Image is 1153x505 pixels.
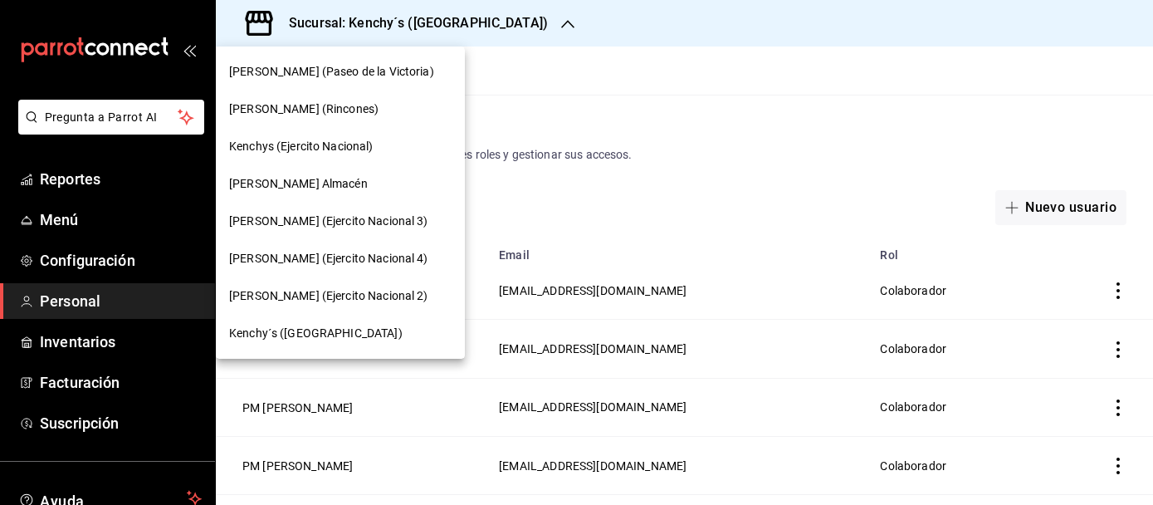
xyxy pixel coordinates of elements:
[216,128,465,165] div: Kenchys (Ejercito Nacional)
[216,91,465,128] div: [PERSON_NAME] (Rincones)
[229,138,374,155] span: Kenchys (Ejercito Nacional)
[229,325,403,342] span: Kenchy´s ([GEOGRAPHIC_DATA])
[216,277,465,315] div: [PERSON_NAME] (Ejercito Nacional 2)
[229,250,428,267] span: [PERSON_NAME] (Ejercito Nacional 4)
[229,213,428,230] span: [PERSON_NAME] (Ejercito Nacional 3)
[216,53,465,91] div: [PERSON_NAME] (Paseo de la Victoria)
[216,165,465,203] div: [PERSON_NAME] Almacén
[216,240,465,277] div: [PERSON_NAME] (Ejercito Nacional 4)
[229,287,428,305] span: [PERSON_NAME] (Ejercito Nacional 2)
[216,315,465,352] div: Kenchy´s ([GEOGRAPHIC_DATA])
[229,63,434,81] span: [PERSON_NAME] (Paseo de la Victoria)
[229,175,368,193] span: [PERSON_NAME] Almacén
[229,101,379,118] span: [PERSON_NAME] (Rincones)
[216,203,465,240] div: [PERSON_NAME] (Ejercito Nacional 3)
